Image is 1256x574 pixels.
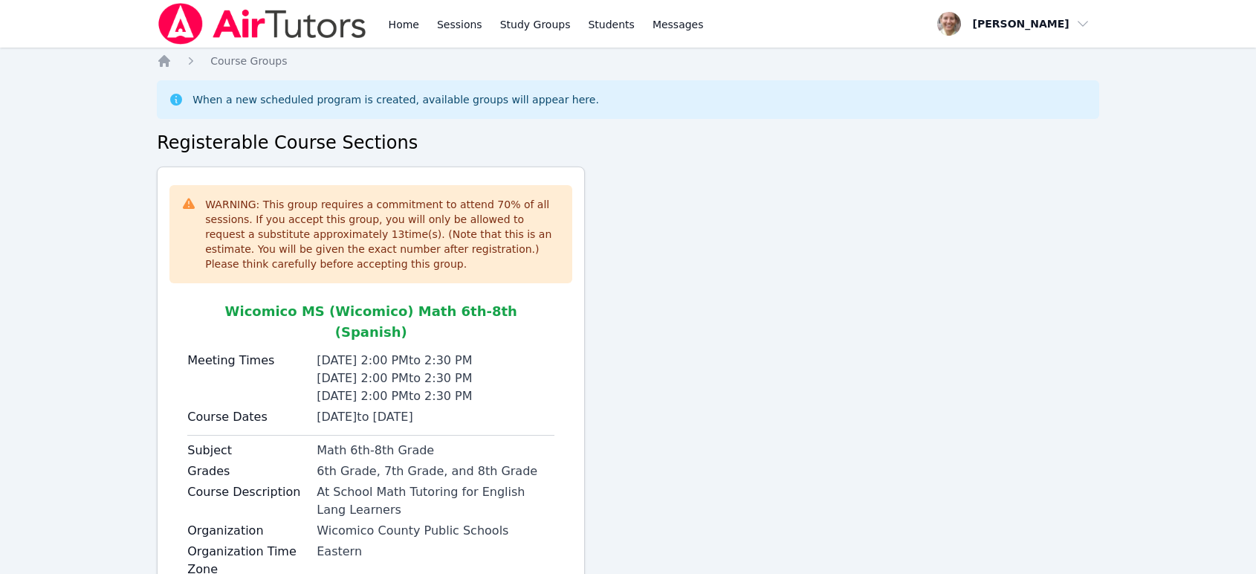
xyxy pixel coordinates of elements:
label: Subject [187,442,308,459]
div: [DATE] 2:00 PM to 2:30 PM [317,370,554,387]
div: WARNING: This group requires a commitment to attend 70 % of all sessions. If you accept this grou... [205,197,560,271]
div: Wicomico County Public Schools [317,522,554,540]
div: 6th Grade, 7th Grade, and 8th Grade [317,462,554,480]
div: At School Math Tutoring for English Lang Learners [317,483,554,519]
div: [DATE] 2:00 PM to 2:30 PM [317,352,554,370]
label: Course Dates [187,408,308,426]
a: Course Groups [210,54,287,68]
nav: Breadcrumb [157,54,1099,68]
div: Math 6th-8th Grade [317,442,554,459]
span: Course Groups [210,55,287,67]
span: Messages [653,17,704,32]
label: Grades [187,462,308,480]
label: Course Description [187,483,308,501]
div: Eastern [317,543,554,561]
span: Wicomico MS (Wicomico) Math 6th-8th (Spanish) [225,303,517,340]
div: When a new scheduled program is created, available groups will appear here. [192,92,599,107]
img: Air Tutors [157,3,367,45]
label: Meeting Times [187,352,308,370]
h2: Registerable Course Sections [157,131,1099,155]
div: [DATE] 2:00 PM to 2:30 PM [317,387,554,405]
label: Organization [187,522,308,540]
div: [DATE] to [DATE] [317,408,554,426]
